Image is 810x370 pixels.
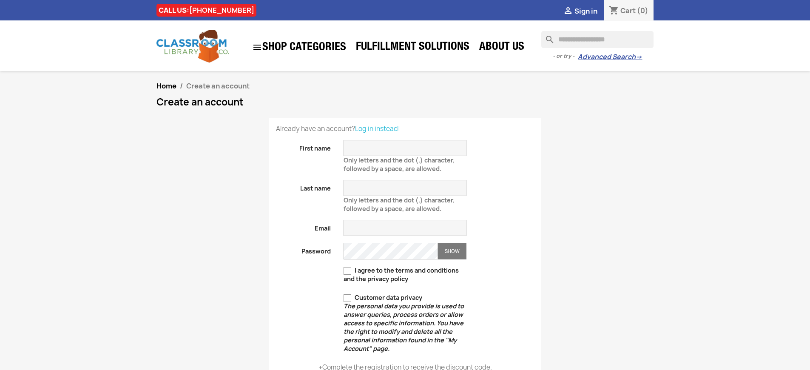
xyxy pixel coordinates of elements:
a: Advanced Search→ [578,53,642,61]
i: shopping_cart [609,6,619,16]
a: About Us [475,39,529,56]
span: Cart [620,6,636,15]
input: Password input [344,243,438,259]
i:  [563,6,573,17]
label: First name [270,140,338,153]
a: [PHONE_NUMBER] [189,6,254,15]
h1: Create an account [156,97,654,107]
span: Only letters and the dot (.) character, followed by a space, are allowed. [344,153,455,173]
div: CALL US: [156,4,256,17]
span: - or try - [553,52,578,60]
i:  [252,42,262,52]
input: Search [541,31,654,48]
a: SHOP CATEGORIES [248,38,350,57]
span: Create an account [186,81,250,91]
label: I agree to the terms and conditions and the privacy policy [344,266,466,283]
label: Password [270,243,338,256]
img: Classroom Library Company [156,30,229,63]
em: The personal data you provide is used to answer queries, process orders or allow access to specif... [344,302,464,353]
a: Fulfillment Solutions [352,39,474,56]
a: Log in instead! [355,124,400,133]
button: Show [438,243,466,259]
label: Customer data privacy [344,293,466,353]
p: Already have an account? [276,125,534,133]
label: Last name [270,180,338,193]
span: (0) [637,6,648,15]
span: → [636,53,642,61]
i: search [541,31,551,41]
label: Email [270,220,338,233]
a:  Sign in [563,6,597,16]
span: Sign in [574,6,597,16]
span: Only letters and the dot (.) character, followed by a space, are allowed. [344,193,455,213]
a: Home [156,81,176,91]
